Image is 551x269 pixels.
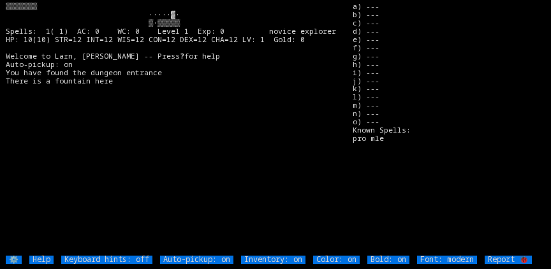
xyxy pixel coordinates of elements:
[6,256,22,264] input: ⚙️
[61,256,152,264] input: Keyboard hints: off
[353,3,545,256] stats: a) --- b) --- c) --- d) --- e) --- f) --- g) --- h) --- i) --- j) --- k) --- l) --- m) --- n) ---...
[417,256,477,264] input: Font: modern
[485,256,532,264] input: Report 🐞
[180,51,184,61] b: ?
[367,256,409,264] input: Bold: on
[160,256,233,264] input: Auto-pickup: on
[241,256,305,264] input: Inventory: on
[6,3,353,256] larn: ▒▒▒▒▒▒▒ ·····▓· ▒·▒▒▒▒▒ Spells: 1( 1) AC: 0 WC: 0 Level 1 Exp: 0 novice explorer HP: 10(10) STR=1...
[313,256,360,264] input: Color: on
[29,256,54,264] input: Help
